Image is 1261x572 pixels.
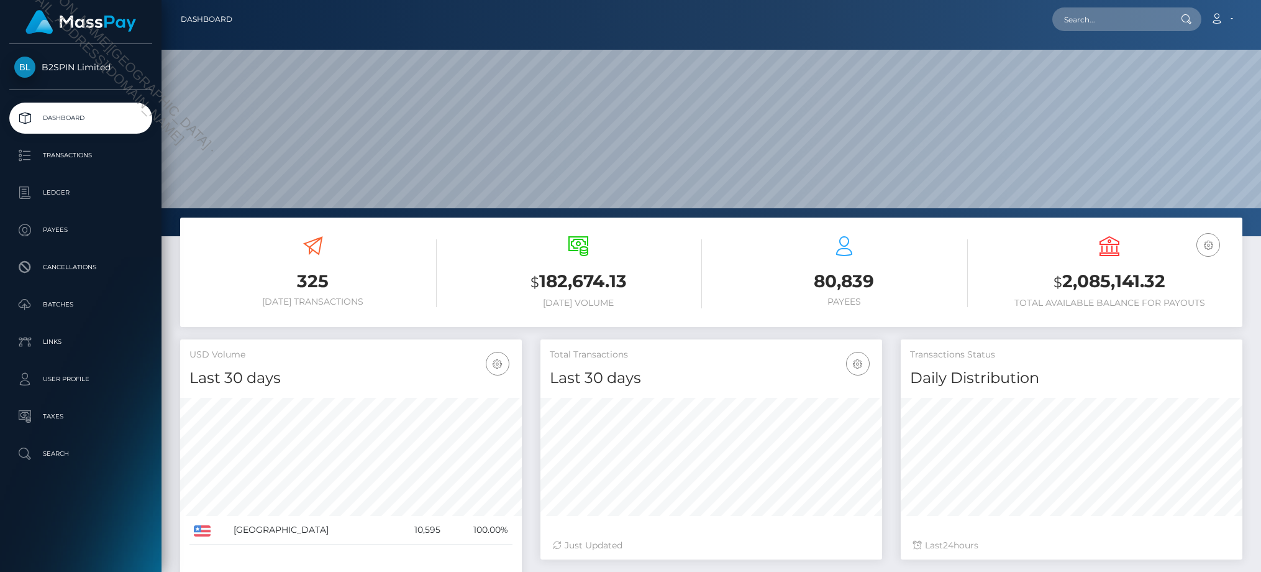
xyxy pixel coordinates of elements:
[550,367,873,389] h4: Last 30 days
[9,214,152,246] a: Payees
[9,364,152,395] a: User Profile
[530,274,539,291] small: $
[25,10,136,34] img: MassPay Logo
[14,407,147,426] p: Taxes
[9,289,152,320] a: Batches
[1052,7,1169,31] input: Search...
[553,539,870,552] div: Just Updated
[455,269,703,295] h3: 182,674.13
[14,370,147,389] p: User Profile
[9,103,152,134] a: Dashboard
[943,540,954,551] span: 24
[14,221,147,239] p: Payees
[194,525,211,537] img: US.png
[229,516,391,545] td: [GEOGRAPHIC_DATA]
[14,146,147,165] p: Transactions
[9,140,152,171] a: Transactions
[181,6,232,32] a: Dashboard
[721,297,968,307] h6: Payees
[14,109,147,127] p: Dashboard
[986,269,1234,295] h3: 2,085,141.32
[14,258,147,277] p: Cancellations
[189,367,512,389] h4: Last 30 days
[14,333,147,351] p: Links
[189,297,437,307] h6: [DATE] Transactions
[9,252,152,283] a: Cancellations
[986,298,1234,308] h6: Total Available Balance for Payouts
[14,57,35,78] img: B2SPIN Limited
[445,516,512,545] td: 100.00%
[910,367,1233,389] h4: Daily Distribution
[9,62,152,73] span: B2SPIN Limited
[910,349,1233,361] h5: Transactions Status
[9,326,152,357] a: Links
[913,539,1230,552] div: Last hours
[9,438,152,469] a: Search
[9,401,152,432] a: Taxes
[189,349,512,361] h5: USD Volume
[721,269,968,293] h3: 80,839
[14,445,147,463] p: Search
[1054,274,1062,291] small: $
[550,349,873,361] h5: Total Transactions
[391,516,445,545] td: 10,595
[189,269,437,293] h3: 325
[14,183,147,202] p: Ledger
[455,298,703,308] h6: [DATE] Volume
[9,177,152,208] a: Ledger
[14,295,147,314] p: Batches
